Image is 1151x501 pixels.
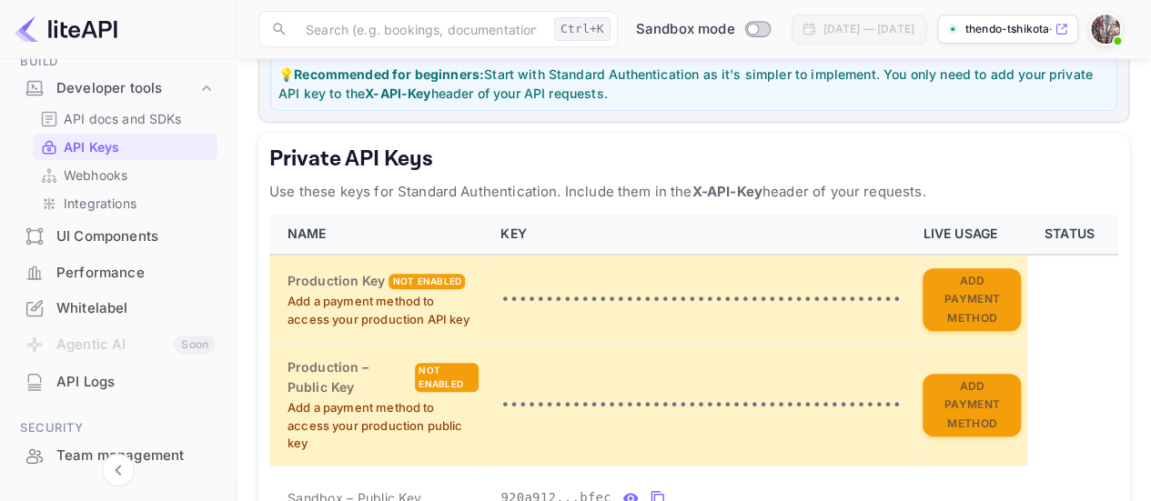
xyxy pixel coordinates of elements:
[500,289,901,311] p: •••••••••••••••••••••••••••••••••••••••••••••
[102,454,135,486] button: Collapse navigation
[11,291,225,325] a: Whitelabel
[11,418,225,438] span: Security
[636,19,735,40] span: Sandbox mode
[40,194,210,213] a: Integrations
[56,446,216,466] div: Team management
[11,256,225,291] div: Performance
[40,109,210,128] a: API docs and SDKs
[11,256,225,289] a: Performance
[500,395,901,416] p: •••••••••••••••••••••••••••••••••••••••••••••
[15,15,117,44] img: LiteAPI logo
[365,85,430,101] strong: X-API-Key
[269,181,1118,203] p: Use these keys for Standard Authentication. Include them in the header of your requests.
[965,21,1051,37] p: thendo-tshikota-7wqbf....
[64,165,127,185] p: Webhooks
[629,19,777,40] div: Switch to Production mode
[389,274,465,289] div: Not enabled
[923,396,1021,412] a: Add Payment Method
[33,190,217,216] div: Integrations
[923,291,1021,306] a: Add Payment Method
[269,214,490,255] th: NAME
[11,73,225,105] div: Developer tools
[823,21,914,37] div: [DATE] — [DATE]
[490,214,912,255] th: KEY
[288,357,411,397] h6: Production – Public Key
[56,263,216,284] div: Performance
[56,298,216,319] div: Whitelabel
[288,399,479,453] p: Add a payment method to access your production public key
[40,165,210,185] a: Webhooks
[33,105,217,132] div: API docs and SDKs
[288,293,479,328] p: Add a payment method to access your production API key
[11,219,225,253] a: UI Components
[912,214,1027,255] th: LIVE USAGE
[11,438,225,474] div: Team management
[11,365,225,400] div: API Logs
[278,65,1109,103] p: 💡 Start with Standard Authentication as it's simpler to implement. You only need to add your priv...
[11,438,225,472] a: Team management
[692,183,762,200] strong: X-API-Key
[269,145,1118,174] h5: Private API Keys
[11,219,225,255] div: UI Components
[40,137,210,156] a: API Keys
[64,137,119,156] p: API Keys
[295,11,547,47] input: Search (e.g. bookings, documentation)
[554,17,611,41] div: Ctrl+K
[923,374,1021,437] button: Add Payment Method
[288,271,385,291] h6: Production Key
[56,78,197,99] div: Developer tools
[11,291,225,326] div: Whitelabel
[294,66,484,82] strong: Recommended for beginners:
[33,162,217,188] div: Webhooks
[56,226,216,247] div: UI Components
[1027,214,1118,255] th: STATUS
[415,363,479,392] div: Not enabled
[11,52,225,72] span: Build
[56,372,216,393] div: API Logs
[64,109,182,128] p: API docs and SDKs
[1091,15,1120,44] img: Thendo Tshikota
[923,268,1021,332] button: Add Payment Method
[33,134,217,160] div: API Keys
[64,194,136,213] p: Integrations
[11,365,225,398] a: API Logs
